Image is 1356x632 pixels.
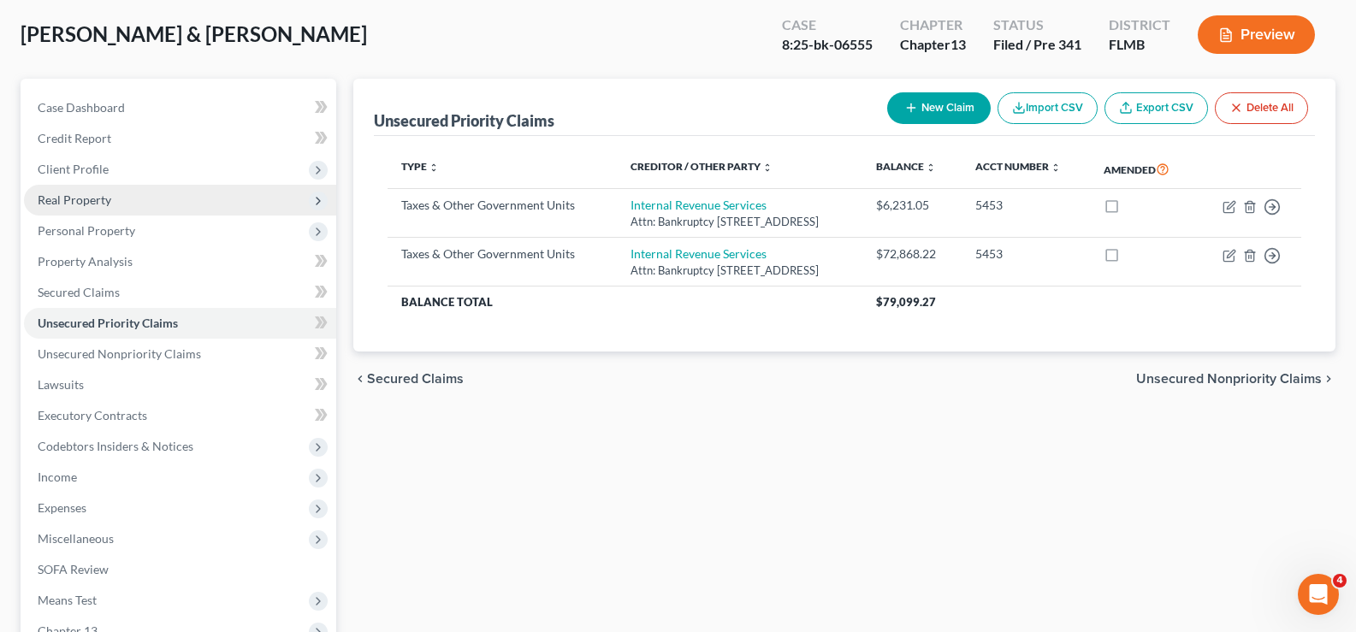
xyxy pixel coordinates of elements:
[24,400,336,431] a: Executory Contracts
[1104,92,1208,124] a: Export CSV
[24,369,336,400] a: Lawsuits
[401,160,439,173] a: Type unfold_more
[38,316,178,330] span: Unsecured Priority Claims
[1298,574,1339,615] iframe: Intercom live chat
[38,223,135,238] span: Personal Property
[631,246,767,261] a: Internal Revenue Services
[38,593,97,607] span: Means Test
[388,286,862,317] th: Balance Total
[1215,92,1308,124] button: Delete All
[38,439,193,453] span: Codebtors Insiders & Notices
[38,131,111,145] span: Credit Report
[1136,372,1335,386] button: Unsecured Nonpriority Claims chevron_right
[429,162,439,173] i: unfold_more
[876,197,948,214] div: $6,231.05
[353,372,367,386] i: chevron_left
[998,92,1098,124] button: Import CSV
[367,372,464,386] span: Secured Claims
[38,408,147,422] span: Executory Contracts
[401,245,603,263] div: Taxes & Other Government Units
[631,198,767,212] a: Internal Revenue Services
[38,500,86,515] span: Expenses
[1322,372,1335,386] i: chevron_right
[24,246,336,277] a: Property Analysis
[38,254,133,269] span: Property Analysis
[631,263,849,279] div: Attn: Bankruptcy [STREET_ADDRESS]
[24,92,336,123] a: Case Dashboard
[993,15,1081,35] div: Status
[900,35,966,55] div: Chapter
[24,308,336,339] a: Unsecured Priority Claims
[38,470,77,484] span: Income
[24,339,336,369] a: Unsecured Nonpriority Claims
[782,35,873,55] div: 8:25-bk-06555
[374,110,554,131] div: Unsecured Priority Claims
[21,21,367,46] span: [PERSON_NAME] & [PERSON_NAME]
[993,35,1081,55] div: Filed / Pre 341
[876,245,948,263] div: $72,868.22
[1198,15,1315,54] button: Preview
[631,214,849,230] div: Attn: Bankruptcy [STREET_ADDRESS]
[926,162,936,173] i: unfold_more
[887,92,991,124] button: New Claim
[38,346,201,361] span: Unsecured Nonpriority Claims
[1051,162,1061,173] i: unfold_more
[38,162,109,176] span: Client Profile
[38,562,109,576] span: SOFA Review
[401,197,603,214] div: Taxes & Other Government Units
[900,15,966,35] div: Chapter
[24,123,336,154] a: Credit Report
[1109,35,1170,55] div: FLMB
[876,160,936,173] a: Balance unfold_more
[38,192,111,207] span: Real Property
[38,377,84,392] span: Lawsuits
[1090,150,1196,189] th: Amended
[975,160,1061,173] a: Acct Number unfold_more
[876,295,936,309] span: $79,099.27
[1109,15,1170,35] div: District
[38,285,120,299] span: Secured Claims
[1136,372,1322,386] span: Unsecured Nonpriority Claims
[975,245,1076,263] div: 5453
[762,162,773,173] i: unfold_more
[1333,574,1347,588] span: 4
[24,554,336,585] a: SOFA Review
[24,277,336,308] a: Secured Claims
[950,36,966,52] span: 13
[631,160,773,173] a: Creditor / Other Party unfold_more
[38,531,114,546] span: Miscellaneous
[975,197,1076,214] div: 5453
[38,100,125,115] span: Case Dashboard
[353,372,464,386] button: chevron_left Secured Claims
[782,15,873,35] div: Case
